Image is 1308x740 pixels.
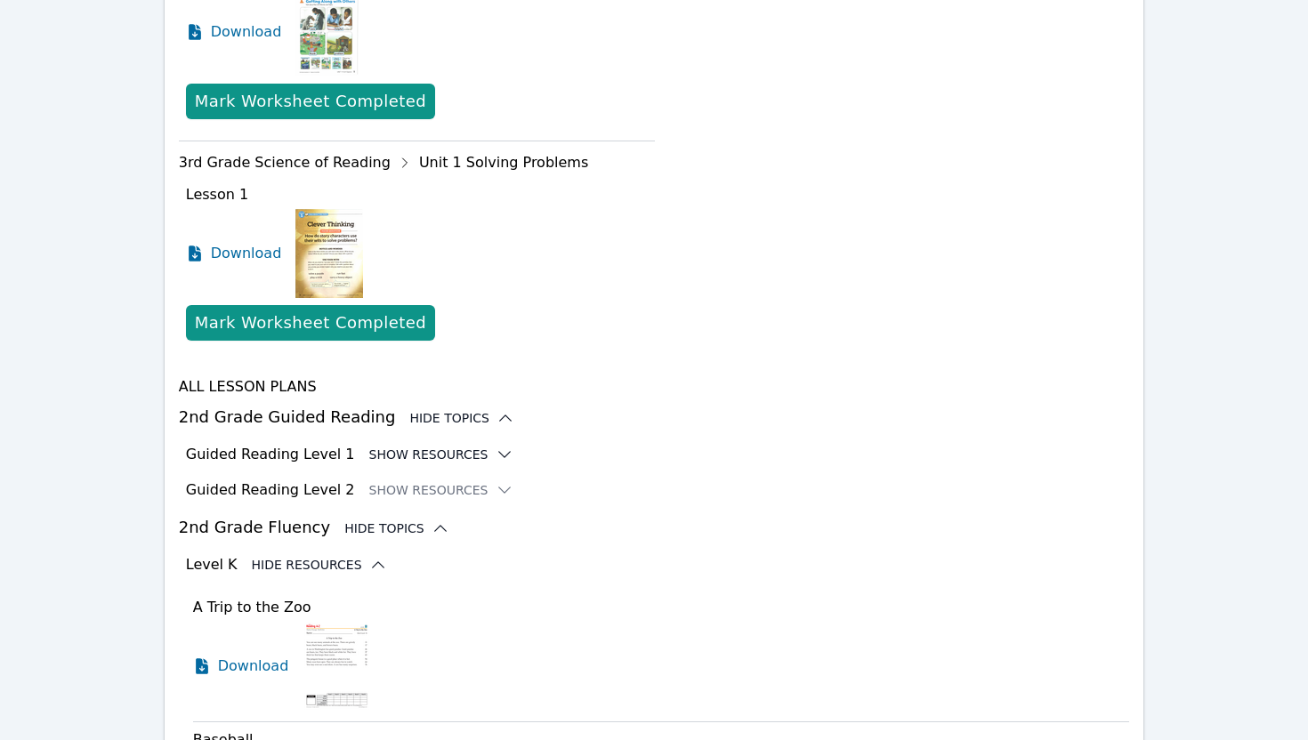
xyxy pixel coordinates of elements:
[186,554,238,575] h3: Level K
[295,209,363,298] img: Lesson 1
[186,479,355,501] h3: Guided Reading Level 2
[179,376,1130,398] h4: All Lesson Plans
[211,21,282,43] span: Download
[186,186,248,203] span: Lesson 1
[195,89,426,114] div: Mark Worksheet Completed
[409,409,514,427] button: Hide Topics
[303,622,371,711] img: A Trip to the Zoo
[179,515,1130,540] h3: 2nd Grade Fluency
[211,243,282,264] span: Download
[186,209,282,298] a: Download
[369,481,513,499] button: Show Resources
[252,556,387,574] button: Hide Resources
[193,622,289,711] a: Download
[179,149,655,177] div: 3rd Grade Science of Reading Unit 1 Solving Problems
[186,305,435,341] button: Mark Worksheet Completed
[186,444,355,465] h3: Guided Reading Level 1
[195,310,426,335] div: Mark Worksheet Completed
[369,446,513,463] button: Show Resources
[218,656,289,677] span: Download
[344,519,449,537] button: Hide Topics
[186,84,435,119] button: Mark Worksheet Completed
[193,599,311,615] span: A Trip to the Zoo
[179,405,1130,430] h3: 2nd Grade Guided Reading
